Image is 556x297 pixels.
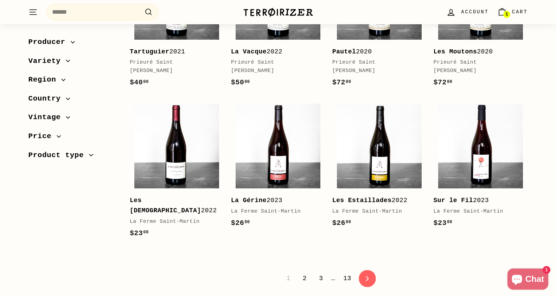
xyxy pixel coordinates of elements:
[332,195,420,206] div: 2022
[244,79,250,84] sup: 00
[434,58,521,75] div: Prieuré Saint [PERSON_NAME]
[130,218,217,226] div: La Ferme Saint-Martin
[130,48,170,55] b: Tartuguier
[231,78,250,86] span: $50
[231,58,318,75] div: Prieuré Saint [PERSON_NAME]
[299,272,311,284] a: 2
[346,220,351,225] sup: 00
[315,272,327,284] a: 3
[28,111,66,123] span: Vintage
[434,219,453,227] span: $23
[447,220,452,225] sup: 00
[442,2,493,22] a: Account
[28,129,119,148] button: Price
[231,48,267,55] b: La Vacque
[28,148,119,167] button: Product type
[346,79,351,84] sup: 00
[282,272,294,284] span: 1
[130,229,149,237] span: $23
[434,47,521,57] div: 2020
[130,78,149,86] span: $40
[332,78,351,86] span: $72
[505,269,550,291] inbox-online-store-chat: Shopify online store chat
[512,8,528,16] span: Cart
[331,275,335,282] span: …
[143,79,148,84] sup: 00
[28,149,89,161] span: Product type
[339,272,356,284] a: 13
[28,110,119,129] button: Vintage
[231,207,318,216] div: La Ferme Saint-Martin
[332,207,420,216] div: La Ferme Saint-Martin
[130,58,217,75] div: Prieuré Saint [PERSON_NAME]
[28,34,119,53] button: Producer
[231,47,318,57] div: 2022
[434,48,477,55] b: Les Moutons
[231,197,267,204] b: La Gérine
[28,91,119,110] button: Country
[332,99,427,235] a: Les Estaillades2022La Ferme Saint-Martin
[461,8,488,16] span: Account
[244,220,250,225] sup: 00
[231,195,318,206] div: 2023
[434,99,528,235] a: Sur le Fil2023La Ferme Saint-Martin
[130,47,217,57] div: 2021
[231,99,325,235] a: La Gérine2023La Ferme Saint-Martin
[434,195,521,206] div: 2023
[28,93,66,105] span: Country
[332,219,351,227] span: $26
[434,78,453,86] span: $72
[143,230,148,235] sup: 00
[332,48,356,55] b: Pautel
[130,99,224,246] a: Les [DEMOGRAPHIC_DATA]2022La Ferme Saint-Martin
[447,79,452,84] sup: 00
[130,197,201,214] b: Les [DEMOGRAPHIC_DATA]
[434,197,473,204] b: Sur le Fil
[28,72,119,91] button: Region
[493,2,532,22] a: Cart
[505,12,508,17] span: 1
[28,130,57,142] span: Price
[28,53,119,72] button: Variety
[28,55,66,67] span: Variety
[332,197,392,204] b: Les Estaillades
[130,195,217,216] div: 2022
[332,58,420,75] div: Prieuré Saint [PERSON_NAME]
[231,219,250,227] span: $26
[28,74,62,86] span: Region
[434,207,521,216] div: La Ferme Saint-Martin
[332,47,420,57] div: 2020
[28,36,71,48] span: Producer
